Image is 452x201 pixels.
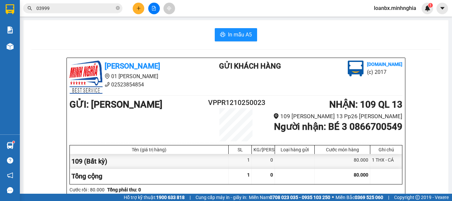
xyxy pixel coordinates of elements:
li: 109 [PERSON_NAME] 13 Pp26 [PERSON_NAME] [264,112,402,121]
div: Cước món hàng [316,147,368,152]
button: file-add [148,3,160,14]
img: solution-icon [7,26,14,33]
span: 80.000 [354,172,368,177]
sup: 1 [13,141,15,143]
span: plus [136,6,141,11]
span: In mẫu A5 [228,30,252,39]
strong: 0708 023 035 - 0935 103 250 [270,195,330,200]
span: Tổng cộng [71,172,102,180]
span: question-circle [7,157,13,164]
span: 1 [247,172,250,177]
span: environment [105,74,110,79]
span: loanbx.minhnghia [369,4,422,12]
b: NHẬN : 109 QL 13 [329,99,402,110]
div: 1 THX - CÁ [370,154,402,169]
span: file-add [152,6,156,11]
span: search [27,6,32,11]
span: environment [273,113,279,119]
span: printer [220,32,225,38]
div: 0 [252,154,275,169]
button: plus [133,3,144,14]
div: Cước rồi : 80.000 [69,186,105,193]
b: Gửi khách hàng [219,62,281,70]
b: [PERSON_NAME] [105,62,160,70]
button: caret-down [436,3,448,14]
span: phone [105,82,110,87]
li: 01 [PERSON_NAME] [69,72,193,80]
div: 109 (Bất kỳ) [70,154,229,169]
div: Loại hàng gửi [277,147,313,152]
span: caret-down [439,5,445,11]
input: Tìm tên, số ĐT hoặc mã đơn [36,5,114,12]
b: Người nhận : BÉ 3 0866700549 [274,121,402,132]
span: Hỗ trợ kỹ thuật: [124,194,185,201]
div: Ghi chú [372,147,400,152]
span: copyright [415,195,420,200]
button: aim [163,3,175,14]
img: logo-vxr [6,4,14,14]
span: close-circle [116,5,120,12]
strong: 1900 633 818 [156,195,185,200]
h2: VPPR1210250023 [208,97,264,108]
strong: 0369 525 060 [355,195,383,200]
img: logo.jpg [348,61,364,76]
b: [DOMAIN_NAME] [367,62,402,67]
button: printerIn mẫu A5 [215,28,257,41]
div: 1 [229,154,252,169]
span: Miền Nam [249,194,330,201]
img: logo.jpg [69,61,103,94]
div: KG/[PERSON_NAME] [253,147,273,152]
span: ⚪️ [332,196,334,199]
li: (c) 2017 [367,68,402,76]
span: Miền Bắc [336,194,383,201]
span: close-circle [116,6,120,10]
img: warehouse-icon [7,43,14,50]
span: 0 [270,172,273,177]
span: message [7,187,13,193]
li: 02523854854 [69,80,193,89]
span: 1 [429,3,431,8]
span: | [388,194,389,201]
div: SL [230,147,250,152]
img: icon-new-feature [425,5,430,11]
div: 80.000 [315,154,370,169]
div: Tên (giá trị hàng) [71,147,227,152]
span: aim [167,6,171,11]
span: notification [7,172,13,178]
img: warehouse-icon [7,142,14,149]
sup: 1 [428,3,433,8]
b: Tổng phải thu: 0 [107,187,141,192]
span: Cung cấp máy in - giấy in: [196,194,247,201]
b: GỬI : [PERSON_NAME] [69,99,162,110]
span: | [190,194,191,201]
